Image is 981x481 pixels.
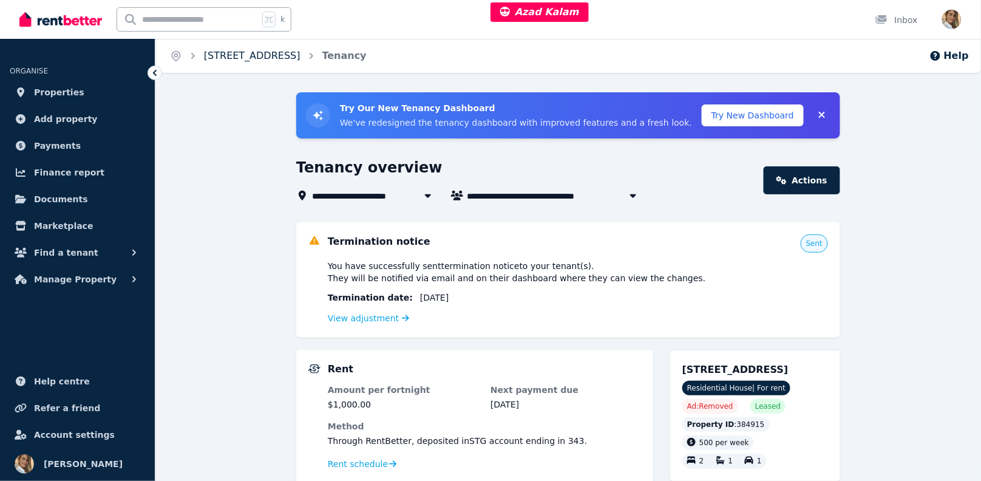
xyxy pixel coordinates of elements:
span: Marketplace [34,219,93,233]
dt: Method [328,420,641,432]
span: Through RentBetter , deposited in STG account ending in 343 . [328,436,587,446]
span: Payments [34,138,81,153]
a: View adjustment [328,313,409,323]
nav: Breadcrumb [155,39,381,73]
a: [STREET_ADDRESS] [204,50,300,61]
button: Try New Dashboard [702,104,804,126]
span: Residential House | For rent [682,381,790,395]
img: Jodie Cartmer [942,10,962,29]
img: Jodie Cartmer [15,454,34,474]
span: 1 [728,457,733,466]
a: Help centre [10,369,145,394]
h5: Rent [328,362,353,377]
span: Help centre [34,374,90,389]
a: Actions [764,166,840,194]
a: Properties [10,80,145,104]
a: Documents [10,187,145,211]
span: 1 [757,457,762,466]
span: Add property [34,112,98,126]
button: Help [929,49,969,63]
a: Add property [10,107,145,131]
span: Property ID [687,420,735,429]
span: 2 [699,457,704,466]
dt: Amount per fortnight [328,384,478,396]
span: Account settings [34,428,115,442]
button: Find a tenant [10,241,145,265]
span: Rent schedule [328,458,388,470]
div: Inbox [875,14,918,26]
h3: Try Our New Tenancy Dashboard [340,102,692,114]
span: Manage Property [34,272,117,287]
span: [STREET_ADDRESS] [682,364,789,375]
span: Azad Kalam [500,6,579,18]
dd: [DATE] [491,398,641,411]
dd: $1,000.00 [328,398,478,411]
span: [DATE] [420,292,449,304]
div: Try New Tenancy Dashboard [296,92,840,138]
span: Refer a friend [34,401,100,415]
span: Leased [755,401,781,411]
img: Rental Payments [308,364,321,374]
span: Sent [806,239,823,248]
a: Rent schedule [328,458,397,470]
span: ORGANISE [10,67,48,75]
button: Collapse banner [813,106,830,125]
a: Finance report [10,160,145,185]
button: Manage Property [10,267,145,292]
a: Tenancy [322,50,367,61]
span: Finance report [34,165,104,180]
a: Marketplace [10,214,145,238]
a: Payments [10,134,145,158]
span: k [280,15,285,24]
span: Ad: Removed [687,401,733,411]
h5: Termination notice [328,234,430,249]
div: : 384915 [682,417,770,432]
dt: Next payment due [491,384,641,396]
span: [PERSON_NAME] [44,457,123,471]
span: Find a tenant [34,245,98,260]
span: Documents [34,192,88,206]
h1: Tenancy overview [296,158,443,177]
span: 500 per week [699,438,749,447]
img: RentBetter [19,10,102,29]
p: We've redesigned the tenancy dashboard with improved features and a fresh look. [340,117,692,129]
span: Properties [34,85,84,100]
a: Refer a friend [10,396,145,420]
a: Account settings [10,423,145,447]
span: Termination date : [328,292,413,304]
span: You have successfully sent termination notice to your tenant(s) . They will be notified via email... [328,260,706,284]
